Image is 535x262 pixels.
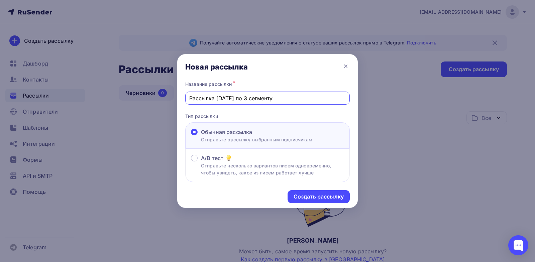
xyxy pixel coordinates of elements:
[185,113,350,120] p: Тип рассылки
[201,154,223,162] span: A/B тест
[201,162,344,176] p: Отправьте несколько вариантов писем одновременно, чтобы увидеть, какое из писем работает лучше
[294,193,344,201] div: Создать рассылку
[185,62,248,72] div: Новая рассылка
[201,128,252,136] span: Обычная рассылка
[201,136,313,143] p: Отправьте рассылку выбранным подписчикам
[185,80,350,89] div: Название рассылки
[189,94,346,102] input: Придумайте название рассылки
